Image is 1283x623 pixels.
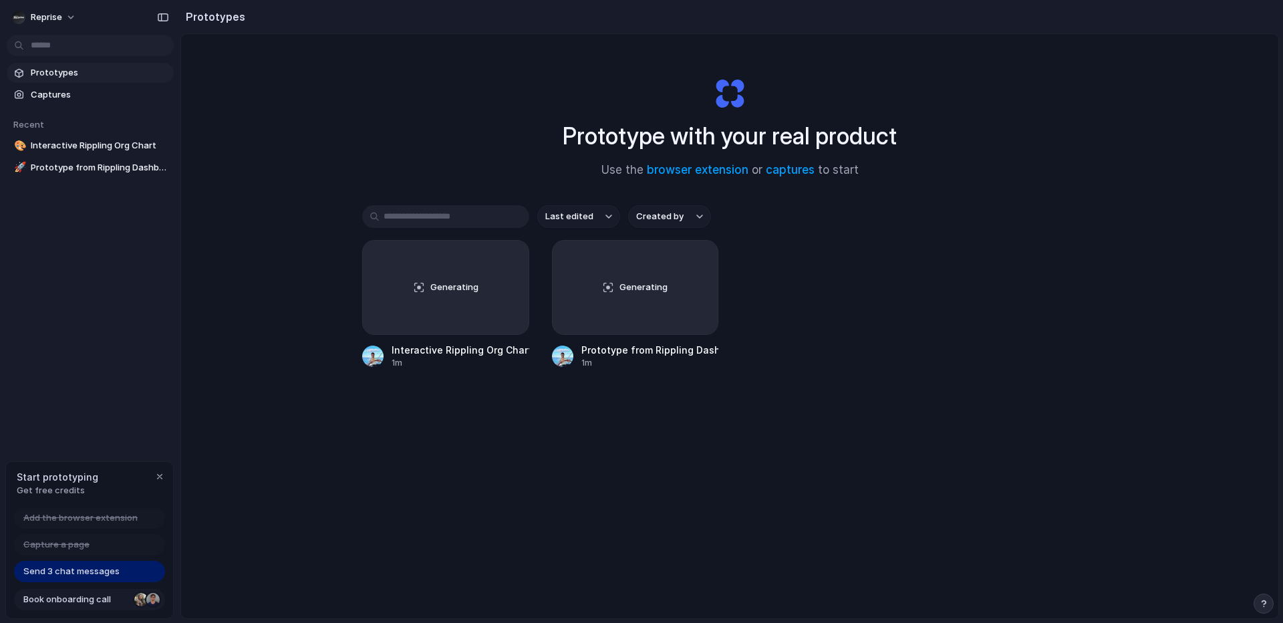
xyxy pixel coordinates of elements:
div: Prototype from Rippling Dashboard [581,343,719,357]
span: Recent [13,119,44,130]
div: Nicole Kubica [133,592,149,608]
span: Get free credits [17,484,98,497]
div: Christian Iacullo [145,592,161,608]
a: 🎨Interactive Rippling Org Chart [7,136,174,156]
span: Use the or to start [601,162,859,179]
div: 🚀 [14,160,23,175]
a: GeneratingInteractive Rippling Org Chart1m [362,240,529,369]
button: 🎨 [12,139,25,152]
button: 🚀 [12,161,25,174]
span: Last edited [545,210,593,223]
span: Captures [31,88,168,102]
h1: Prototype with your real product [563,118,897,154]
div: 1m [392,357,529,369]
span: Prototype from Rippling Dashboard [31,161,168,174]
span: Generating [619,281,668,294]
a: 🚀Prototype from Rippling Dashboard [7,158,174,178]
span: Book onboarding call [23,593,129,606]
span: Interactive Rippling Org Chart [31,139,168,152]
div: Interactive Rippling Org Chart [392,343,529,357]
a: captures [766,163,815,176]
button: Last edited [537,205,620,228]
span: Generating [430,281,478,294]
a: GeneratingPrototype from Rippling Dashboard1m [552,240,719,369]
div: 1m [581,357,719,369]
a: browser extension [647,163,748,176]
button: Reprise [7,7,83,28]
span: Send 3 chat messages [23,565,120,578]
a: Book onboarding call [14,589,165,610]
span: Start prototyping [17,470,98,484]
button: Created by [628,205,711,228]
span: Created by [636,210,684,223]
span: Reprise [31,11,62,24]
span: Prototypes [31,66,168,80]
a: Captures [7,85,174,105]
span: Capture a page [23,538,90,551]
a: Prototypes [7,63,174,83]
h2: Prototypes [180,9,245,25]
div: 🎨 [14,138,23,154]
span: Add the browser extension [23,511,138,525]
